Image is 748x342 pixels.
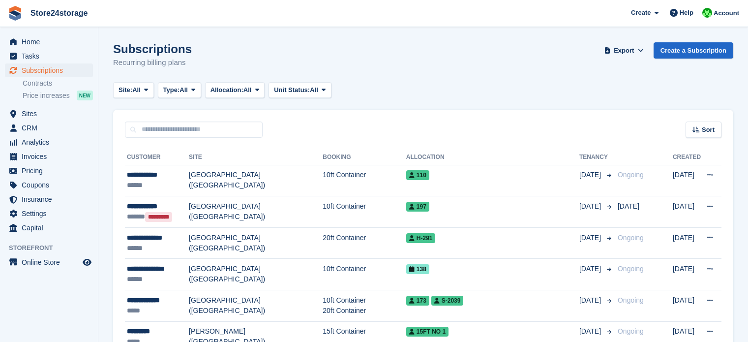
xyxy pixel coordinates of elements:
[210,85,243,95] span: Allocation:
[631,8,651,18] span: Create
[113,82,154,98] button: Site: All
[8,6,23,21] img: stora-icon-8386f47178a22dfd0bd8f6a31ec36ba5ce8667c1dd55bd0f319d3a0aa187defe.svg
[119,85,132,95] span: Site:
[27,5,92,21] a: Store24storage
[158,82,201,98] button: Type: All
[113,42,192,56] h1: Subscriptions
[673,290,701,322] td: [DATE]
[323,165,406,196] td: 10ft Container
[243,85,252,95] span: All
[5,107,93,121] a: menu
[579,201,603,212] span: [DATE]
[189,290,323,322] td: [GEOGRAPHIC_DATA] ([GEOGRAPHIC_DATA])
[22,178,81,192] span: Coupons
[702,8,712,18] img: Tracy Harper
[22,192,81,206] span: Insurance
[23,79,93,88] a: Contracts
[618,202,639,210] span: [DATE]
[22,107,81,121] span: Sites
[125,150,189,165] th: Customer
[5,178,93,192] a: menu
[673,259,701,290] td: [DATE]
[23,90,93,101] a: Price increases NEW
[406,296,429,306] span: 173
[654,42,733,59] a: Create a Subscription
[602,42,646,59] button: Export
[323,196,406,228] td: 10ft Container
[5,192,93,206] a: menu
[205,82,265,98] button: Allocation: All
[5,164,93,178] a: menu
[323,150,406,165] th: Booking
[5,135,93,149] a: menu
[77,91,93,100] div: NEW
[22,63,81,77] span: Subscriptions
[189,196,323,228] td: [GEOGRAPHIC_DATA] ([GEOGRAPHIC_DATA])
[5,221,93,235] a: menu
[579,326,603,337] span: [DATE]
[579,150,614,165] th: Tenancy
[180,85,188,95] span: All
[680,8,693,18] span: Help
[113,57,192,68] p: Recurring billing plans
[22,150,81,163] span: Invoices
[579,295,603,306] span: [DATE]
[5,35,93,49] a: menu
[714,8,739,18] span: Account
[579,233,603,243] span: [DATE]
[22,221,81,235] span: Capital
[618,296,644,304] span: Ongoing
[702,125,715,135] span: Sort
[274,85,310,95] span: Unit Status:
[189,165,323,196] td: [GEOGRAPHIC_DATA] ([GEOGRAPHIC_DATA])
[22,164,81,178] span: Pricing
[323,259,406,290] td: 10ft Container
[618,265,644,273] span: Ongoing
[22,135,81,149] span: Analytics
[22,121,81,135] span: CRM
[189,227,323,259] td: [GEOGRAPHIC_DATA] ([GEOGRAPHIC_DATA])
[23,91,70,100] span: Price increases
[579,264,603,274] span: [DATE]
[310,85,318,95] span: All
[189,259,323,290] td: [GEOGRAPHIC_DATA] ([GEOGRAPHIC_DATA])
[323,227,406,259] td: 20ft Container
[5,150,93,163] a: menu
[5,49,93,63] a: menu
[431,296,464,306] span: S-2039
[618,234,644,242] span: Ongoing
[22,49,81,63] span: Tasks
[5,207,93,220] a: menu
[132,85,141,95] span: All
[5,121,93,135] a: menu
[614,46,634,56] span: Export
[673,196,701,228] td: [DATE]
[673,150,701,165] th: Created
[269,82,331,98] button: Unit Status: All
[618,171,644,179] span: Ongoing
[189,150,323,165] th: Site
[406,327,449,337] span: 15FT No 1
[22,255,81,269] span: Online Store
[22,35,81,49] span: Home
[323,290,406,322] td: 10ft Container 20ft Container
[406,264,429,274] span: 138
[5,63,93,77] a: menu
[406,202,429,212] span: 197
[406,233,436,243] span: H-291
[22,207,81,220] span: Settings
[5,255,93,269] a: menu
[579,170,603,180] span: [DATE]
[9,243,98,253] span: Storefront
[618,327,644,335] span: Ongoing
[673,165,701,196] td: [DATE]
[81,256,93,268] a: Preview store
[406,150,579,165] th: Allocation
[406,170,429,180] span: 110
[163,85,180,95] span: Type:
[673,227,701,259] td: [DATE]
